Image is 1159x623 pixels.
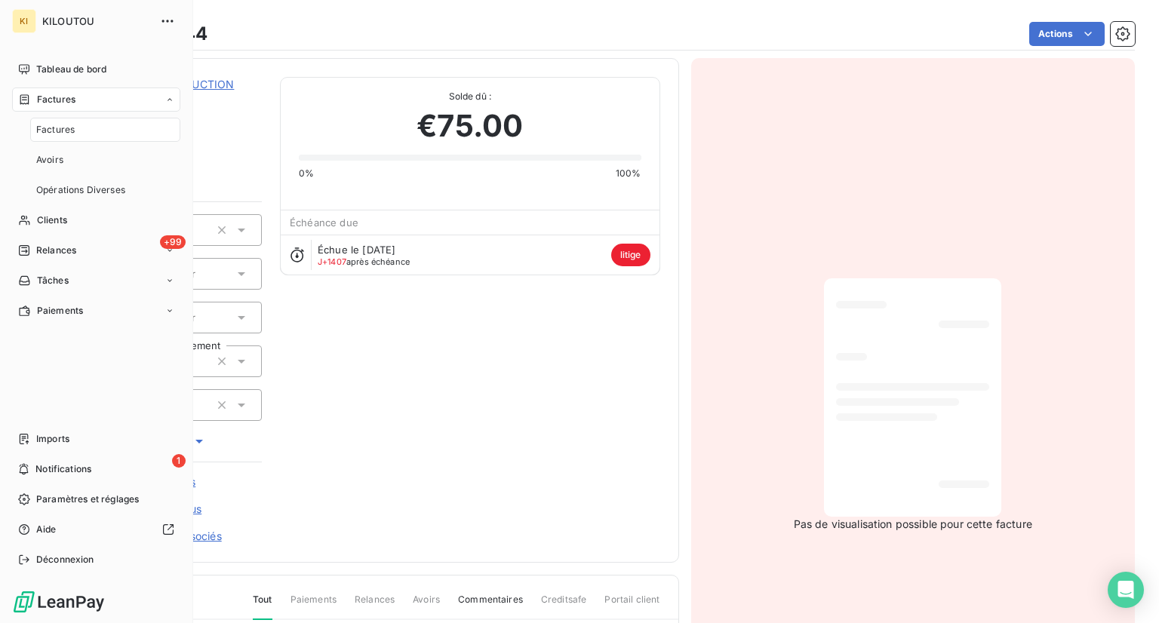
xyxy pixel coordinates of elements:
[12,9,36,33] div: KI
[299,90,641,103] span: Solde dû :
[36,244,76,257] span: Relances
[37,274,69,287] span: Tâches
[318,244,395,256] span: Échue le [DATE]
[794,517,1032,532] span: Pas de visualisation possible pour cette facture
[35,462,91,476] span: Notifications
[37,304,83,318] span: Paiements
[36,153,63,167] span: Avoirs
[42,15,151,27] span: KILOUTOU
[36,183,125,197] span: Opérations Diverses
[12,590,106,614] img: Logo LeanPay
[160,235,186,249] span: +99
[541,593,587,618] span: Creditsafe
[290,216,358,229] span: Échéance due
[611,244,650,266] span: litige
[37,93,75,106] span: Factures
[413,593,440,618] span: Avoirs
[318,257,410,266] span: après échéance
[1029,22,1105,46] button: Actions
[604,593,659,618] span: Portail client
[36,432,69,446] span: Imports
[291,593,337,618] span: Paiements
[37,213,67,227] span: Clients
[299,167,314,180] span: 0%
[172,454,186,468] span: 1
[36,553,94,566] span: Déconnexion
[616,167,641,180] span: 100%
[1108,572,1144,608] div: Open Intercom Messenger
[36,523,57,536] span: Aide
[36,493,139,506] span: Paramètres et réglages
[253,593,272,620] span: Tout
[318,256,346,267] span: J+1407
[36,63,106,76] span: Tableau de bord
[417,103,523,149] span: €75.00
[12,517,180,542] a: Aide
[355,593,395,618] span: Relances
[36,123,75,137] span: Factures
[458,593,523,618] span: Commentaires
